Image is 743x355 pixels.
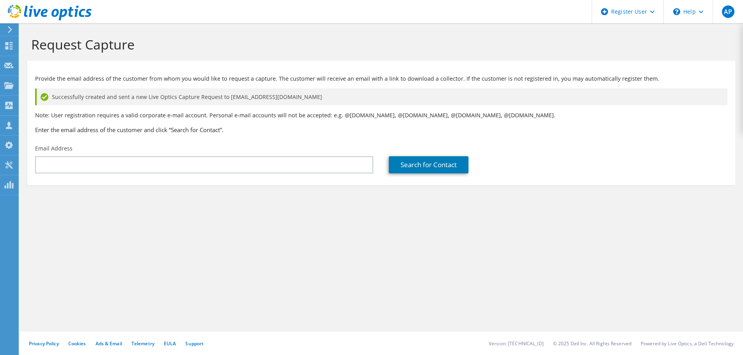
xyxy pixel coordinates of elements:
a: Ads & Email [96,340,122,347]
svg: \n [673,8,680,15]
span: AP [722,5,734,18]
a: EULA [164,340,176,347]
li: © 2025 Dell Inc. All Rights Reserved [553,340,631,347]
a: Search for Contact [389,156,468,173]
li: Powered by Live Optics, a Dell Technology [641,340,734,347]
h1: Request Capture [31,36,727,53]
a: Telemetry [131,340,154,347]
p: Provide the email address of the customer from whom you would like to request a capture. The cust... [35,74,727,83]
span: Successfully created and sent a new Live Optics Capture Request to [EMAIL_ADDRESS][DOMAIN_NAME] [52,93,322,101]
a: Cookies [68,340,86,347]
a: Privacy Policy [29,340,59,347]
h3: Enter the email address of the customer and click “Search for Contact”. [35,125,727,134]
li: Version: [TECHNICAL_ID] [489,340,544,347]
a: Support [185,340,204,347]
label: Email Address [35,145,73,152]
p: Note: User registration requires a valid corporate e-mail account. Personal e-mail accounts will ... [35,111,727,120]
